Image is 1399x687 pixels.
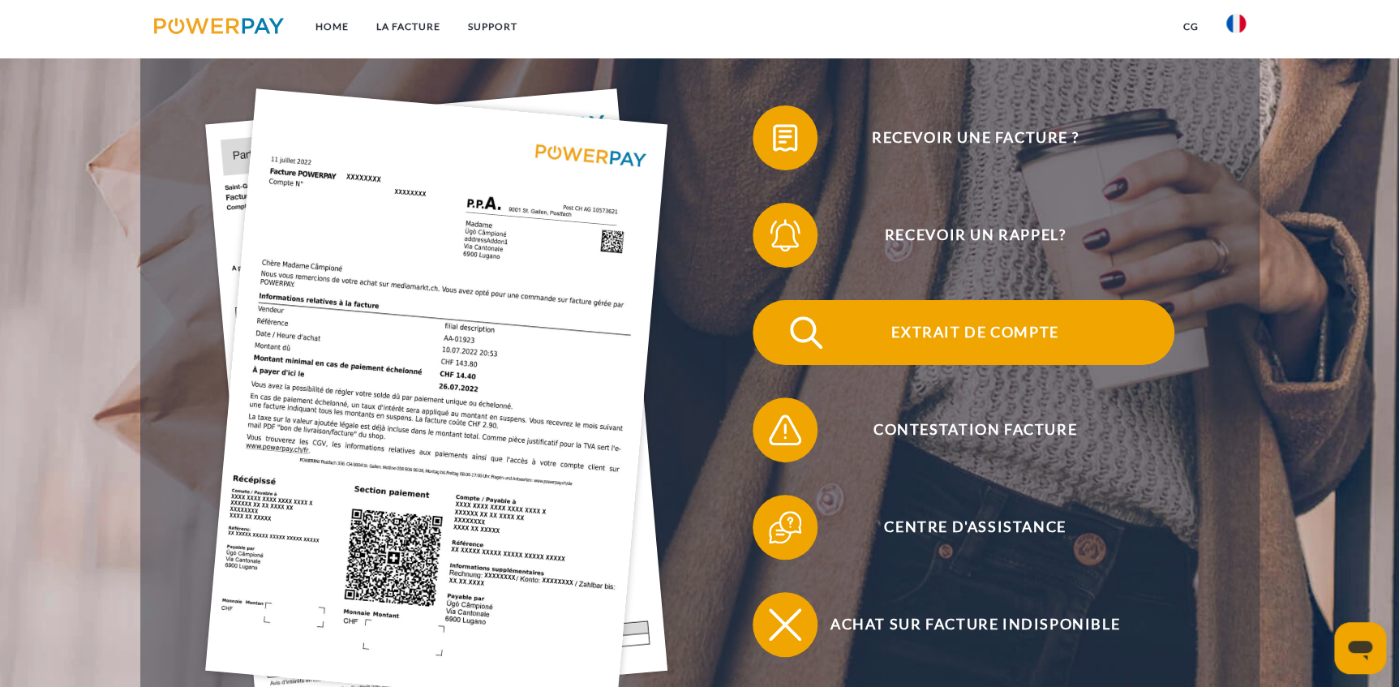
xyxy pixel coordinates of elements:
[753,300,1174,365] button: Extrait de compte
[1226,14,1246,33] img: fr
[301,12,362,41] a: Home
[753,105,1174,170] button: Recevoir une facture ?
[765,215,805,255] img: qb_bell.svg
[765,410,805,450] img: qb_warning.svg
[1334,622,1386,674] iframe: Bouton de lancement de la fenêtre de messagerie
[765,118,805,158] img: qb_bill.svg
[765,604,805,645] img: qb_close.svg
[776,397,1174,462] span: Contestation Facture
[453,12,530,41] a: Support
[765,507,805,547] img: qb_help.svg
[362,12,453,41] a: LA FACTURE
[154,18,285,34] img: logo-powerpay.svg
[786,312,826,353] img: qb_search.svg
[776,495,1174,560] span: Centre d'assistance
[776,203,1174,268] span: Recevoir un rappel?
[753,397,1174,462] button: Contestation Facture
[753,203,1174,268] button: Recevoir un rappel?
[753,495,1174,560] button: Centre d'assistance
[776,592,1174,657] span: Achat sur facture indisponible
[753,592,1174,657] button: Achat sur facture indisponible
[1169,12,1212,41] a: CG
[776,300,1174,365] span: Extrait de compte
[776,105,1174,170] span: Recevoir une facture ?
